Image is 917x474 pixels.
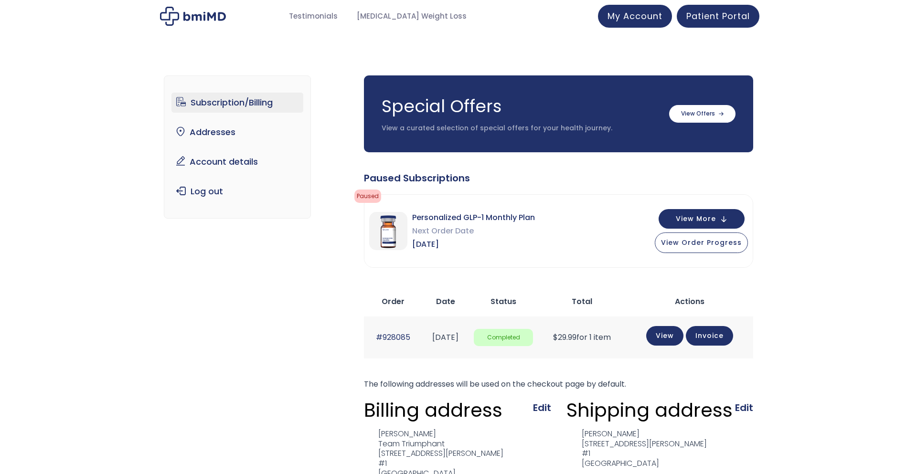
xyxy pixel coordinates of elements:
[289,11,338,22] span: Testimonials
[676,216,716,222] span: View More
[382,296,405,307] span: Order
[354,190,381,203] span: Paused
[364,398,502,422] h3: Billing address
[533,401,551,414] a: Edit
[566,398,733,422] h3: Shipping address
[538,316,627,358] td: for 1 item
[646,326,683,346] a: View
[357,11,467,22] span: [MEDICAL_DATA] Weight Loss
[382,124,660,133] p: View a curated selection of special offers for your health journey.
[171,181,304,201] a: Log out
[598,5,672,28] a: My Account
[735,401,753,414] a: Edit
[490,296,516,307] span: Status
[553,332,576,343] span: 29.99
[655,232,748,253] button: View Order Progress
[572,296,592,307] span: Total
[160,7,226,26] img: My account
[677,5,759,28] a: Patient Portal
[659,209,745,229] button: View More
[412,238,535,251] span: [DATE]
[376,332,410,343] a: #928085
[608,10,662,22] span: My Account
[553,332,558,343] span: $
[382,95,660,118] h3: Special Offers
[686,326,733,346] a: Invoice
[432,332,458,343] time: [DATE]
[566,429,707,469] address: [PERSON_NAME] [STREET_ADDRESS][PERSON_NAME] #1 [GEOGRAPHIC_DATA]
[474,329,533,347] span: Completed
[675,296,704,307] span: Actions
[279,7,347,26] a: Testimonials
[364,378,753,391] p: The following addresses will be used on the checkout page by default.
[436,296,455,307] span: Date
[347,7,476,26] a: [MEDICAL_DATA] Weight Loss
[364,171,753,185] div: Paused Subscriptions
[171,93,304,113] a: Subscription/Billing
[171,122,304,142] a: Addresses
[412,224,535,238] span: Next Order Date
[171,152,304,172] a: Account details
[661,238,742,247] span: View Order Progress
[686,10,750,22] span: Patient Portal
[164,75,311,219] nav: Account pages
[412,211,535,224] span: Personalized GLP-1 Monthly Plan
